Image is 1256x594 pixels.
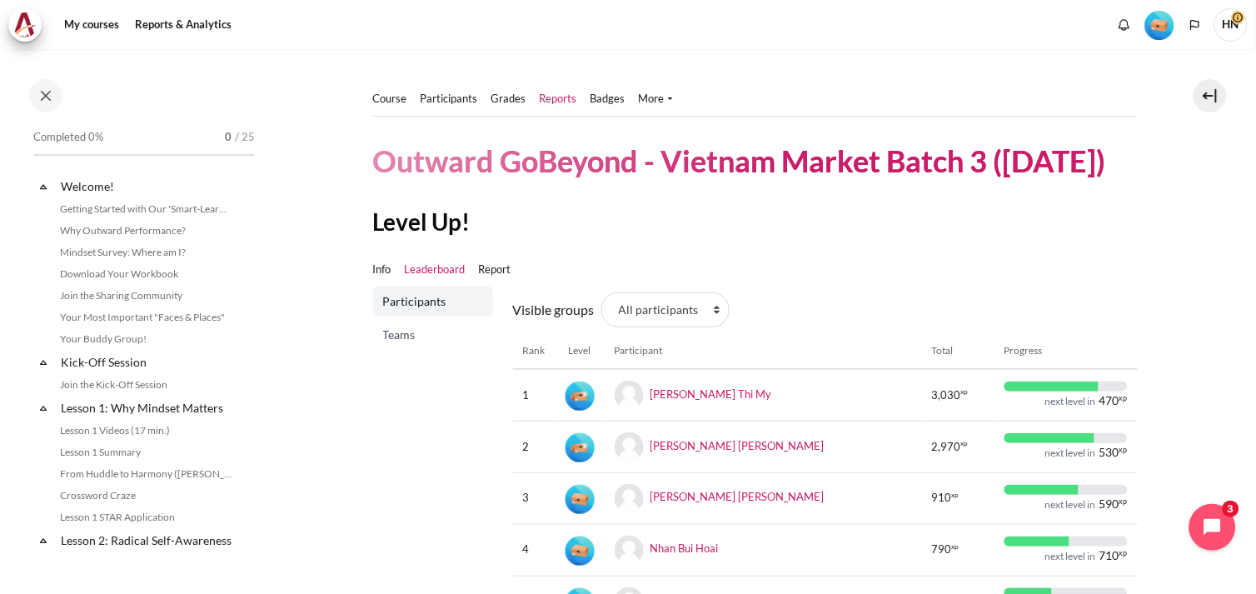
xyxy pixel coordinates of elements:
[566,537,595,566] img: Level #1
[55,307,237,327] a: Your Most Important "Faces & Places"
[1045,395,1096,408] div: next level in
[58,175,237,197] a: Welcome!
[605,333,922,369] th: Participant
[1119,499,1128,504] span: xp
[566,535,595,566] div: Level #1
[405,262,466,278] a: Leaderboard
[1045,498,1096,512] div: next level in
[373,320,493,350] a: Teams
[58,397,237,419] a: Lesson 1: Why Mindset Matters
[1119,396,1128,401] span: xp
[373,91,407,107] a: Course
[650,387,772,401] a: [PERSON_NAME] Thi My
[55,329,237,349] a: Your Buddy Group!
[421,91,478,107] a: Participants
[591,91,626,107] a: Badges
[1119,447,1128,452] span: xp
[1145,11,1174,40] img: Level #1
[540,91,577,107] a: Reports
[994,333,1138,369] th: Progress
[373,142,1106,181] h1: Outward GoBeyond - Vietnam Market Batch 3 ([DATE])
[556,333,605,369] th: Level
[513,421,556,472] td: 2
[8,8,50,42] a: Architeck Architeck
[513,524,556,576] td: 4
[1119,551,1128,556] span: xp
[13,12,37,37] img: Architeck
[55,286,237,306] a: Join the Sharing Community
[383,293,486,310] span: Participants
[1139,9,1181,40] a: Level #1
[961,442,969,446] span: xp
[513,333,556,369] th: Rank
[35,532,52,549] span: Collapse
[513,300,595,320] label: Visible groups
[35,178,52,195] span: Collapse
[513,369,556,421] td: 1
[932,542,952,558] span: 790
[1214,8,1248,42] span: HN
[1112,12,1137,37] div: Show notification window with no new notifications
[35,354,52,371] span: Collapse
[58,351,237,373] a: Kick-Off Session
[1099,498,1119,510] span: 590
[961,390,969,394] span: xp
[566,432,595,462] div: Level #2
[373,262,391,278] a: Info
[373,287,493,317] a: Participants
[566,380,595,411] div: Level #2
[952,493,959,497] span: xp
[33,126,255,172] a: Completed 0% 0 / 25
[566,433,595,462] img: Level #2
[55,464,237,484] a: From Huddle to Harmony ([PERSON_NAME]'s Story)
[932,490,952,507] span: 910
[650,491,825,504] a: [PERSON_NAME] [PERSON_NAME]
[55,264,237,284] a: Download Your Workbook
[33,129,103,146] span: Completed 0%
[55,242,237,262] a: Mindset Survey: Where am I?
[35,400,52,417] span: Collapse
[491,91,526,107] a: Grades
[566,485,595,514] img: Level #1
[650,439,825,452] a: [PERSON_NAME] [PERSON_NAME]
[639,91,673,107] a: More
[513,472,556,524] td: 3
[1045,447,1096,460] div: next level in
[58,8,125,42] a: My courses
[1214,8,1248,42] a: User menu
[129,8,237,42] a: Reports & Analytics
[235,129,255,146] span: / 25
[952,545,959,549] span: xp
[55,375,237,395] a: Join the Kick-Off Session
[1045,550,1096,563] div: next level in
[55,421,237,441] a: Lesson 1 Videos (17 min.)
[383,327,486,343] span: Teams
[55,221,237,241] a: Why Outward Performance?
[1099,447,1119,458] span: 530
[1145,9,1174,40] div: Level #1
[55,199,237,219] a: Getting Started with Our 'Smart-Learning' Platform
[55,486,237,506] a: Crossword Craze
[225,129,232,146] span: 0
[932,439,961,456] span: 2,970
[650,542,719,555] a: Nhan Bui Hoai
[55,507,237,527] a: Lesson 1 STAR Application
[932,387,961,404] span: 3,030
[479,262,511,278] a: Report
[922,333,994,369] th: Total
[566,483,595,514] div: Level #1
[55,442,237,462] a: Lesson 1 Summary
[1099,395,1119,407] span: 470
[566,382,595,411] img: Level #2
[373,207,1138,237] h2: Level Up!
[1183,12,1208,37] button: Languages
[1099,550,1119,562] span: 710
[58,529,237,552] a: Lesson 2: Radical Self-Awareness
